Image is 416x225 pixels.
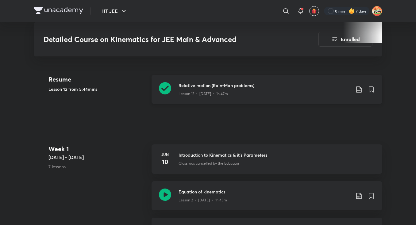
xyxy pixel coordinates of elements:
[309,6,319,16] button: avatar
[98,5,131,17] button: IIT JEE
[179,197,227,203] p: Lesson 2 • [DATE] • 1h 45m
[48,86,147,92] h5: Lesson 12 from 5:44mins
[349,8,355,14] img: streak
[179,189,350,195] h3: Equation of kinematics
[152,144,382,181] a: Jun10Introduction to Kinematics & it's ParametersClass was cancelled by the Educator
[34,7,83,16] a: Company Logo
[159,157,171,166] h4: 10
[48,154,147,161] h5: [DATE] - [DATE]
[179,152,375,158] h3: Introduction to Kinematics & it's Parameters
[48,144,147,154] h4: Week 1
[152,75,382,111] a: Relative motion (Rain-Man problems)Lesson 12 • [DATE] • 1h 47m
[311,8,317,14] img: avatar
[159,152,171,157] h6: Jun
[179,161,239,166] p: Class was cancelled by the Educator
[179,91,228,97] p: Lesson 12 • [DATE] • 1h 47m
[372,6,382,16] img: Aniket Kumar Barnwal
[318,32,372,47] button: Enrolled
[44,35,284,44] h3: Detailed Course on Kinematics for JEE Main & Advanced
[48,163,147,170] p: 7 lessons
[34,7,83,14] img: Company Logo
[152,181,382,218] a: Equation of kinematicsLesson 2 • [DATE] • 1h 45m
[179,82,350,89] h3: Relative motion (Rain-Man problems)
[48,75,147,84] h4: Resume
